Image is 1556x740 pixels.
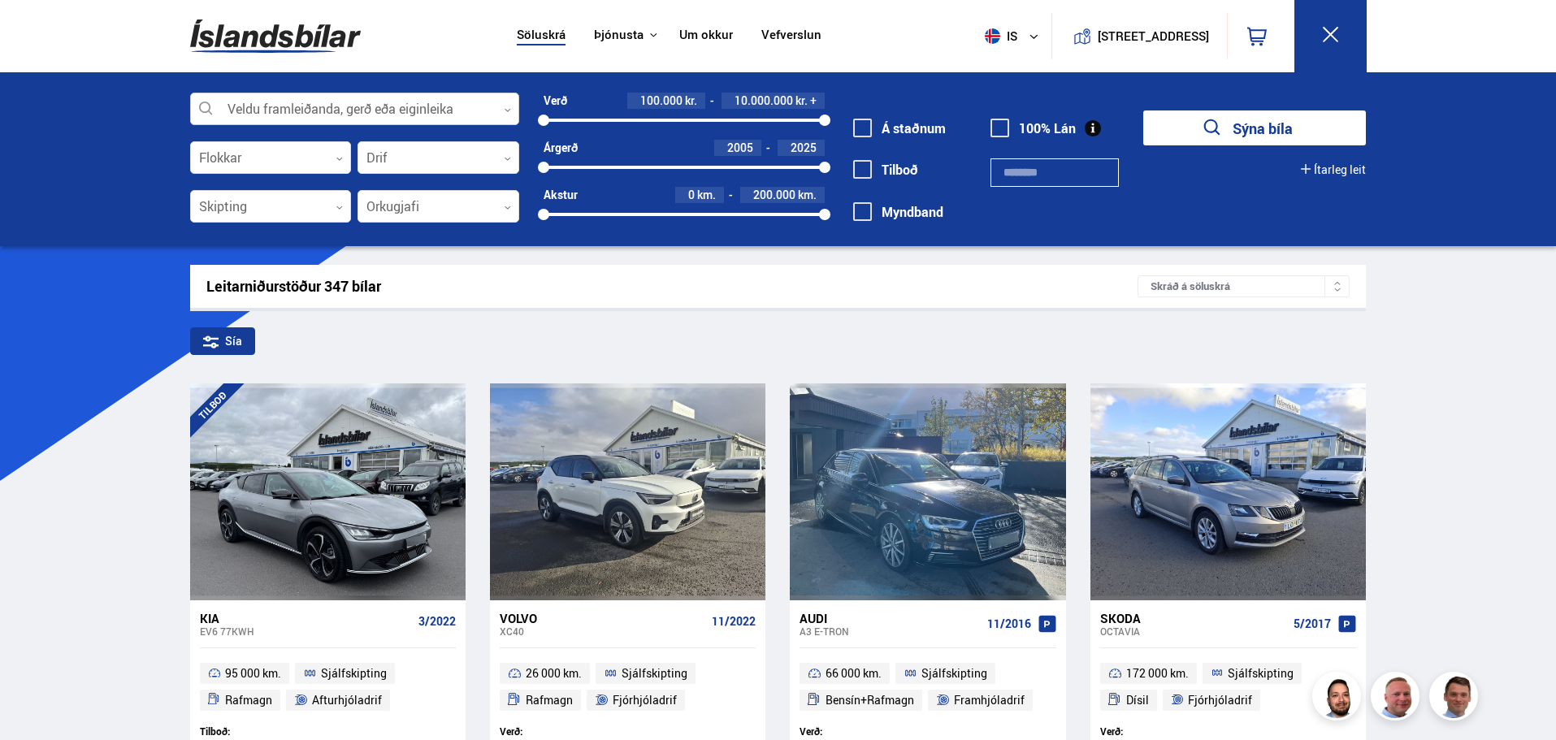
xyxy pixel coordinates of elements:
[500,611,705,625] div: Volvo
[800,725,928,738] div: Verð:
[954,690,1025,710] span: Framhjóladrif
[853,121,946,136] label: Á staðnum
[1100,611,1287,625] div: Skoda
[1301,163,1366,176] button: Ítarleg leit
[190,10,361,63] img: G0Ugv5HjCgRt.svg
[810,94,817,107] span: +
[13,6,62,55] button: Opna LiveChat spjallviðmót
[800,625,980,637] div: A3 E-TRON
[544,188,578,201] div: Akstur
[978,28,1019,44] span: is
[1104,29,1203,43] button: [STREET_ADDRESS]
[225,690,272,710] span: Rafmagn
[798,188,817,201] span: km.
[594,28,644,43] button: Þjónusta
[544,94,567,107] div: Verð
[1315,674,1363,723] img: nhp88E3Fdnt1Opn2.png
[688,187,695,202] span: 0
[1373,674,1422,723] img: siFngHWaQ9KaOqBr.png
[735,93,793,108] span: 10.000.000
[1188,690,1252,710] span: Fjórhjóladrif
[679,28,733,45] a: Um okkur
[990,121,1076,136] label: 100% Lán
[1432,674,1480,723] img: FbJEzSuNWCJXmdc-.webp
[200,611,412,625] div: Kia
[1126,690,1149,710] span: Dísil
[761,28,821,45] a: Vefverslun
[853,205,943,219] label: Myndband
[200,725,328,738] div: Tilboð:
[826,690,914,710] span: Bensín+Rafmagn
[987,617,1031,630] span: 11/2016
[712,615,756,628] span: 11/2022
[613,690,677,710] span: Fjórhjóladrif
[1138,275,1350,297] div: Skráð á söluskrá
[622,664,687,683] span: Sjálfskipting
[795,94,808,107] span: kr.
[225,664,281,683] span: 95 000 km.
[544,141,578,154] div: Árgerð
[321,664,387,683] span: Sjálfskipting
[1100,725,1229,738] div: Verð:
[200,625,412,637] div: EV6 77KWH
[921,664,987,683] span: Sjálfskipting
[526,690,573,710] span: Rafmagn
[985,28,1000,44] img: svg+xml;base64,PHN2ZyB4bWxucz0iaHR0cDovL3d3dy53My5vcmcvMjAwMC9zdmciIHdpZHRoPSI1MTIiIGhlaWdodD0iNT...
[640,93,683,108] span: 100.000
[697,188,716,201] span: km.
[791,140,817,155] span: 2025
[753,187,795,202] span: 200.000
[418,615,456,628] span: 3/2022
[727,140,753,155] span: 2005
[206,278,1138,295] div: Leitarniðurstöður 347 bílar
[685,94,697,107] span: kr.
[312,690,382,710] span: Afturhjóladrif
[500,625,705,637] div: XC40
[826,664,882,683] span: 66 000 km.
[1060,13,1218,59] a: [STREET_ADDRESS]
[1126,664,1189,683] span: 172 000 km.
[1143,110,1366,145] button: Sýna bíla
[500,725,628,738] div: Verð:
[1228,664,1294,683] span: Sjálfskipting
[526,664,582,683] span: 26 000 km.
[190,327,255,355] div: Sía
[978,12,1051,60] button: is
[800,611,980,625] div: Audi
[1100,625,1287,637] div: Octavia
[517,28,566,45] a: Söluskrá
[1294,617,1331,630] span: 5/2017
[853,162,918,177] label: Tilboð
